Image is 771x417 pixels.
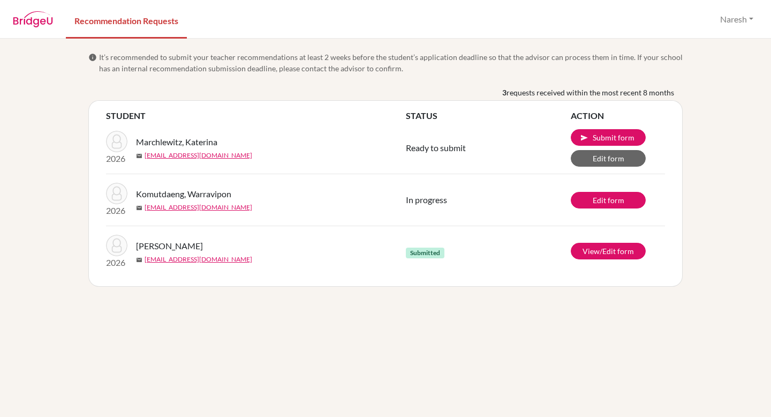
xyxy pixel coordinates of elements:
[571,129,646,146] button: Submit Katerina's recommendation
[106,109,406,122] th: STUDENT
[145,203,252,212] a: [EMAIL_ADDRESS][DOMAIN_NAME]
[406,143,466,153] span: Ready to submit
[136,136,217,148] span: Marchlewitz, Katerina
[66,2,187,39] a: Recommendation Requests
[571,243,646,259] a: View/Edit form
[136,153,142,159] span: mail
[136,257,142,263] span: mail
[106,131,127,152] img: Marchlewitz, Katerina
[580,133,588,142] span: send
[99,51,683,74] span: It’s recommended to submit your teacher recommendations at least 2 weeks before the student’s app...
[136,188,231,200] span: Komutdaeng, Warravipon
[106,152,127,165] p: 2026
[13,11,53,27] img: BridgeU logo
[106,204,127,217] p: 2026
[502,87,507,98] b: 3
[136,240,203,252] span: [PERSON_NAME]
[406,109,571,122] th: STATUS
[145,151,252,160] a: [EMAIL_ADDRESS][DOMAIN_NAME]
[571,150,646,167] a: Edit form
[571,192,646,208] a: Edit form
[571,109,665,122] th: ACTION
[88,53,97,62] span: info
[106,235,127,256] img: Hwang, Minjun
[406,195,447,205] span: In progress
[406,248,444,258] span: Submitted
[106,183,127,204] img: Komutdaeng, Warravipon
[145,255,252,264] a: [EMAIL_ADDRESS][DOMAIN_NAME]
[136,205,142,211] span: mail
[507,87,674,98] span: requests received within the most recent 8 months
[106,256,127,269] p: 2026
[715,9,758,29] button: Naresh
